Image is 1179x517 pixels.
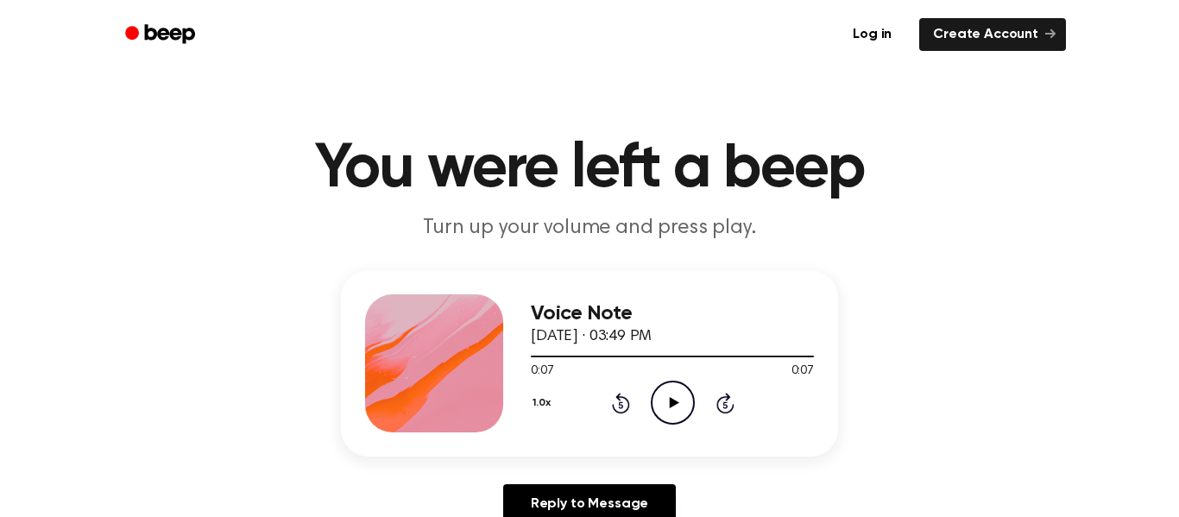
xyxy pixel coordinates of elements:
a: Beep [113,18,211,52]
button: 1.0x [531,388,557,418]
span: 0:07 [531,363,553,381]
a: Log in [835,15,909,54]
p: Turn up your volume and press play. [258,214,921,243]
span: [DATE] · 03:49 PM [531,329,652,344]
h1: You were left a beep [148,138,1031,200]
span: 0:07 [791,363,814,381]
h3: Voice Note [531,302,814,325]
a: Create Account [919,18,1066,51]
